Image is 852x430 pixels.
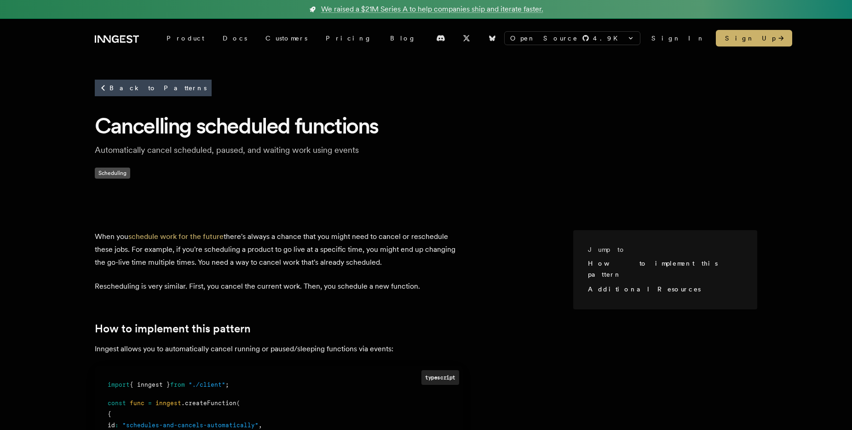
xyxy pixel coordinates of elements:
[108,381,130,388] span: import
[115,422,119,429] span: :
[456,31,477,46] a: X
[510,34,578,43] span: Open Source
[155,400,181,407] span: inngest
[95,230,463,269] p: When you there's always a chance that you might need to cancel or reschedule these jobs. For exam...
[256,30,317,46] a: Customers
[321,4,543,15] span: We raised a $21M Series A to help companies ship and iterate faster.
[95,168,130,179] span: Scheduling
[651,34,705,43] a: Sign In
[381,30,425,46] a: Blog
[130,381,170,388] span: { inngest }
[421,370,459,384] div: typescript
[482,31,502,46] a: Bluesky
[431,31,451,46] a: Discord
[181,400,236,407] span: .createFunction
[259,422,262,429] span: ,
[95,322,463,335] h2: How to implement this pattern
[588,245,735,254] h3: Jump to
[213,30,256,46] a: Docs
[95,280,463,293] p: Rescheduling is very similar. First, you cancel the current work. Then, you schedule a new function.
[157,30,213,46] div: Product
[95,343,463,355] p: Inngest allows you to automatically cancel running or paused/sleeping functions via events:
[236,400,240,407] span: (
[588,260,718,278] a: How to implement this pattern
[108,400,126,407] span: const
[122,422,259,429] span: "schedules-and-cancels-automatically"
[170,381,185,388] span: from
[593,34,623,43] span: 4.9 K
[588,285,701,293] a: Additional Resources
[225,381,229,388] span: ;
[108,422,115,429] span: id
[148,400,152,407] span: =
[108,411,111,418] span: {
[128,232,224,241] a: schedule work for the future
[130,400,144,407] span: func
[95,80,212,96] a: Back to Patterns
[95,111,757,140] h1: Cancelling scheduled functions
[317,30,381,46] a: Pricing
[716,30,792,46] a: Sign Up
[95,144,389,157] p: Automatically cancel scheduled, paused, and waiting work using events
[189,381,225,388] span: "./client"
